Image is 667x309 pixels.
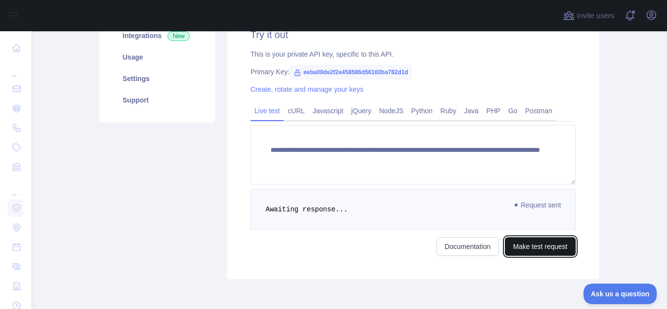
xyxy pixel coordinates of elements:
span: Request sent [510,199,566,211]
a: Usage [111,46,204,68]
a: Settings [111,68,204,89]
iframe: Toggle Customer Support [584,284,657,304]
div: This is your private API key, specific to this API. [250,49,576,59]
a: Support [111,89,204,111]
span: New [167,31,190,41]
div: Primary Key: [250,67,576,77]
button: Invite users [561,8,616,23]
a: Go [504,103,521,119]
a: jQuery [347,103,375,119]
a: Documentation [437,237,499,256]
a: Integrations New [111,25,204,46]
a: Live test [250,103,284,119]
a: Javascript [309,103,347,119]
button: Make test request [505,237,576,256]
a: cURL [284,103,309,119]
div: ... [8,59,23,78]
span: Awaiting response... [266,206,348,213]
span: eeba00de2f2e458586d56160ba782d1d [290,65,412,80]
a: Postman [521,103,556,119]
a: Create, rotate and manage your keys [250,85,363,93]
a: Java [460,103,483,119]
a: PHP [482,103,504,119]
h2: Try it out [250,28,576,41]
span: Invite users [577,10,614,21]
a: NodeJS [375,103,407,119]
a: Ruby [437,103,460,119]
div: ... [8,178,23,197]
a: Python [407,103,437,119]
